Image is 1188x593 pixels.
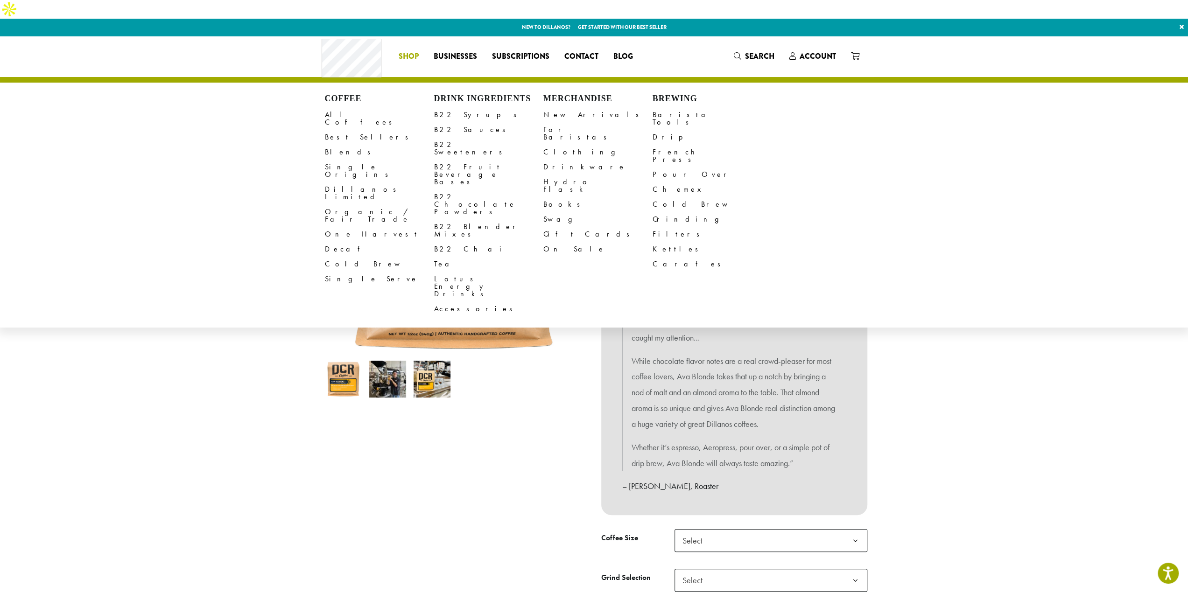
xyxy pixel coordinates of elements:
a: All Coffees [325,107,434,130]
h4: Coffee [325,94,434,104]
a: Tea [434,257,543,272]
a: B22 Sweeteners [434,137,543,160]
a: Pour Over [653,167,762,182]
h4: Merchandise [543,94,653,104]
span: Contact [564,51,598,63]
a: B22 Sauces [434,122,543,137]
label: Grind Selection [601,571,675,585]
span: Select [675,569,867,592]
a: B22 Fruit Beverage Bases [434,160,543,189]
a: Drip [653,130,762,145]
p: While chocolate flavor notes are a real crowd-pleaser for most coffee lovers, Ava Blonde takes th... [632,353,837,432]
a: Hydro Flask [543,174,653,197]
a: Shop [391,49,426,64]
a: B22 Chocolate Powders [434,189,543,219]
a: Search [726,49,782,64]
a: Best Sellers [325,130,434,145]
a: Chemex [653,182,762,197]
a: Drinkware [543,160,653,174]
a: Swag [543,212,653,227]
a: Single Origins [325,160,434,182]
a: Accessories [434,301,543,316]
a: Kettles [653,242,762,257]
span: Search [745,51,774,62]
img: Ava Blonde - Image 3 [414,361,450,398]
a: Barista Tools [653,107,762,130]
p: – [PERSON_NAME], Roaster [622,478,846,494]
a: Get started with our best seller [578,23,667,31]
a: B22 Syrups [434,107,543,122]
a: B22 Chai [434,242,543,257]
a: Carafes [653,257,762,272]
a: Gift Cards [543,227,653,242]
p: Whether it’s espresso, Aeropress, pour over, or a simple pot of drip brew, Ava Blonde will always... [632,440,837,471]
a: Organic / Fair Trade [325,204,434,227]
span: Shop [399,51,419,63]
a: Grinding [653,212,762,227]
a: Blends [325,145,434,160]
span: Select [679,571,712,589]
span: Select [675,529,867,552]
a: Books [543,197,653,212]
a: Single Serve [325,272,434,286]
a: Cold Brew [653,197,762,212]
a: New Arrivals [543,107,653,122]
a: One Harvest [325,227,434,242]
h4: Brewing [653,94,762,104]
a: On Sale [543,242,653,257]
img: Ava Blonde - Image 2 [369,361,406,398]
label: Coffee Size [601,531,675,545]
a: Dillanos Limited [325,182,434,204]
a: French Press [653,145,762,167]
a: × [1175,19,1188,35]
span: Select [679,531,712,550]
h4: Drink Ingredients [434,94,543,104]
span: Blog [613,51,633,63]
a: For Baristas [543,122,653,145]
span: Account [800,51,836,62]
a: Lotus Energy Drinks [434,272,543,301]
a: B22 Blender Mixes [434,219,543,242]
a: Filters [653,227,762,242]
a: Clothing [543,145,653,160]
a: Decaf [325,242,434,257]
img: Ava Blonde [325,361,362,398]
span: Businesses [434,51,477,63]
span: Subscriptions [492,51,549,63]
a: Cold Brew [325,257,434,272]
